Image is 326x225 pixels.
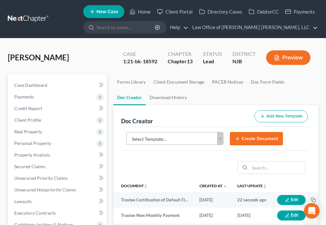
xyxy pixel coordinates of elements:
div: Open Intercom Messenger [304,203,320,219]
span: Personal Property [14,140,51,146]
td: [DATE] [194,208,232,223]
div: NJB [232,58,256,65]
button: Add New Template [254,110,308,122]
a: Created at expand_more [199,183,227,188]
div: 1:21-bk-18592 [123,58,157,65]
div: Chapter [168,58,193,65]
a: Case Dashboard [9,79,107,91]
a: Doc Form Fields [247,74,288,90]
a: Client Document Storage [150,74,208,90]
i: unfold_more [144,184,148,188]
a: PACER Notices [208,74,247,90]
input: Search by name... [96,21,156,33]
a: Download History [146,90,191,105]
td: 22 seconds ago [232,192,272,208]
a: Executory Contracts [9,207,107,219]
a: Credit Report [9,103,107,114]
span: Executory Contracts [14,210,56,216]
span: Real Property [14,129,42,134]
a: Documentunfold_more [121,183,148,188]
span: Case Dashboard [14,82,47,88]
a: Forms Library [113,74,150,90]
div: Status [203,50,222,58]
span: Select Template... [132,135,209,143]
span: [PERSON_NAME] [8,53,69,62]
a: Directory Cases [196,6,245,17]
td: [DATE] [194,192,232,208]
button: Create Document [230,132,283,146]
button: Edit [277,210,306,220]
a: Law Office of [PERSON_NAME] [PERSON_NAME], LLC [189,22,318,33]
a: Secured Claims [9,161,107,172]
a: Home [126,6,154,17]
span: Property Analysis [14,152,50,158]
input: Search... [250,161,305,174]
div: District [232,50,256,58]
div: Doc Creator [121,117,153,125]
a: Select Template... [126,132,223,145]
a: DebtorCC [245,6,282,17]
td: [DATE] [232,208,272,223]
a: Doc Creator [113,90,146,105]
a: Last Updateunfold_more [237,183,267,188]
a: Help [167,22,188,33]
span: New Case [96,9,118,14]
a: Lawsuits [9,196,107,207]
td: Trustee New Monthly Payment [113,208,194,223]
span: Credit Report [14,106,42,111]
td: Trustee Certification of Default Filed [113,192,194,208]
button: Edit [277,195,306,205]
span: Unsecured Nonpriority Claims [14,187,76,192]
a: Client Portal [154,6,196,17]
span: 13 [187,58,193,64]
a: Unsecured Nonpriority Claims [9,184,107,196]
span: Unsecured Priority Claims [14,175,68,181]
div: Case [123,50,157,58]
span: Lawsuits [14,199,32,204]
a: Unsecured Priority Claims [9,172,107,184]
button: Preview [266,50,310,65]
a: Property Analysis [9,149,107,161]
i: expand_more [223,184,227,188]
span: Client Profile [14,117,41,123]
span: Secured Claims [14,164,45,169]
i: unfold_more [263,184,267,188]
a: Payments [282,6,318,17]
span: Payments [14,94,34,99]
div: Chapter [168,50,193,58]
div: Lead [203,58,222,65]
